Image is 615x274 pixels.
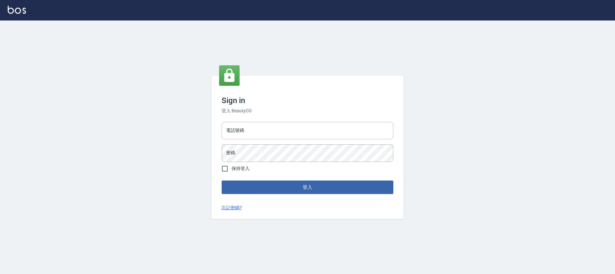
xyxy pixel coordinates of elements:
[8,6,26,14] img: Logo
[222,205,242,211] a: 忘記密碼?
[222,181,393,194] button: 登入
[222,108,393,114] h6: 登入 BeautyOS
[232,165,250,172] span: 保持登入
[222,96,393,105] h3: Sign in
